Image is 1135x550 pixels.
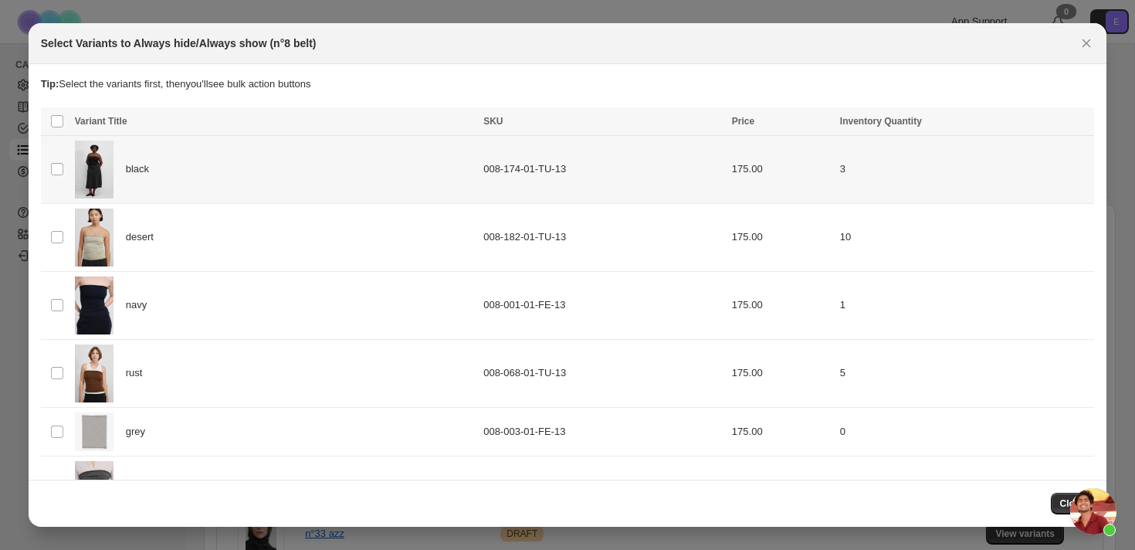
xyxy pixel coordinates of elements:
td: 008-182-01-TU-13 [479,203,727,271]
button: Close [1076,32,1097,54]
span: Variant Title [75,116,127,127]
h2: Select Variants to Always hide/Always show (n°8 belt) [41,36,317,51]
span: grey [126,424,154,440]
td: 008-174-01-TU-13 [479,136,727,204]
td: 175.00 [727,407,835,456]
td: 008-003-01-FE-13 [479,407,727,456]
td: 5 [835,339,1094,407]
td: 008-098-01-FE-13 [479,456,727,524]
a: Open chat [1070,488,1116,535]
td: 10 [835,203,1094,271]
span: SKU [483,116,503,127]
td: 175.00 [727,339,835,407]
span: Price [732,116,754,127]
td: 008-068-01-TU-13 [479,339,727,407]
img: 051124_EC_E30_Ecom_Belt_3968__WEB_4000px_sRGB.jpg [75,141,113,199]
td: 0 [835,407,1094,456]
button: Close [1051,493,1095,514]
span: black [126,161,158,177]
img: 051124_EC_E30_Ecom_Belt_4121__WEB_4000px_sRGB.jpg [75,209,113,267]
img: 051124_EC_E30_Ecom_Belt_366__WEB_4000px_sRGB.jpg [75,345,113,402]
strong: Tip: [41,78,59,90]
td: 175.00 [727,203,835,271]
img: 190625_EC_Ecom_E32_BELT_2140_C1_WEB_4000px_sRGB.jpg [75,461,113,519]
span: Close [1060,497,1086,510]
span: desert [126,229,162,245]
td: 008-001-01-FE-13 [479,271,727,339]
img: n08-belt-337775.jpg [75,413,113,451]
td: 175.00 [727,456,835,524]
img: 220424_Extreme_Cashmere_E28_Ecom_Belt_1931_sRGB.jpg [75,277,113,334]
td: 3 [835,136,1094,204]
p: Select the variants first, then you'll see bulk action buttons [41,76,1095,92]
span: navy [126,297,155,313]
span: rust [126,365,151,381]
span: Inventory Quantity [840,116,922,127]
td: 1 [835,271,1094,339]
td: 8 [835,456,1094,524]
td: 175.00 [727,136,835,204]
td: 175.00 [727,271,835,339]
